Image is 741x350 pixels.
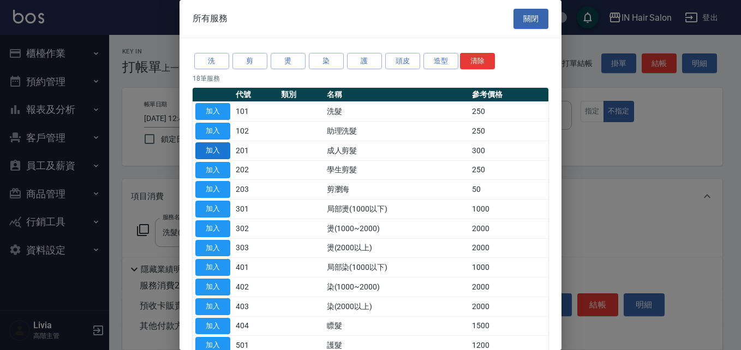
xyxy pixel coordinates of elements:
[469,238,548,258] td: 2000
[195,318,230,335] button: 加入
[324,180,470,200] td: 剪瀏海
[233,258,278,277] td: 401
[469,297,548,316] td: 2000
[233,277,278,297] td: 402
[469,88,548,102] th: 參考價格
[324,219,470,238] td: 燙(1000~2000)
[347,53,382,70] button: 護
[324,258,470,277] td: 局部染(1000以下)
[513,9,548,29] button: 關閉
[233,122,278,141] td: 102
[324,277,470,297] td: 染(1000~2000)
[324,200,470,219] td: 局部燙(1000以下)
[309,53,344,70] button: 染
[233,238,278,258] td: 303
[233,180,278,200] td: 203
[460,53,495,70] button: 清除
[195,201,230,218] button: 加入
[233,316,278,336] td: 404
[233,160,278,180] td: 202
[195,279,230,295] button: 加入
[232,53,267,70] button: 剪
[324,238,470,258] td: 燙(2000以上)
[195,103,230,120] button: 加入
[195,162,230,179] button: 加入
[324,160,470,180] td: 學生剪髮
[195,220,230,237] button: 加入
[233,88,278,102] th: 代號
[469,258,548,277] td: 1000
[194,53,229,70] button: 洗
[195,142,230,159] button: 加入
[233,141,278,160] td: 201
[278,88,324,102] th: 類別
[469,160,548,180] td: 250
[469,102,548,122] td: 250
[324,141,470,160] td: 成人剪髮
[324,102,470,122] td: 洗髮
[469,180,548,200] td: 50
[193,13,228,24] span: 所有服務
[195,123,230,140] button: 加入
[233,200,278,219] td: 301
[324,316,470,336] td: 瞟髮
[469,277,548,297] td: 2000
[469,122,548,141] td: 250
[195,181,230,198] button: 加入
[195,240,230,257] button: 加入
[469,219,548,238] td: 2000
[324,297,470,316] td: 染(2000以上)
[469,141,548,160] td: 300
[423,53,458,70] button: 造型
[195,298,230,315] button: 加入
[193,74,548,83] p: 18 筆服務
[195,259,230,276] button: 加入
[324,88,470,102] th: 名稱
[271,53,306,70] button: 燙
[469,200,548,219] td: 1000
[385,53,420,70] button: 頭皮
[469,316,548,336] td: 1500
[233,219,278,238] td: 302
[233,102,278,122] td: 101
[233,297,278,316] td: 403
[324,122,470,141] td: 助理洗髮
